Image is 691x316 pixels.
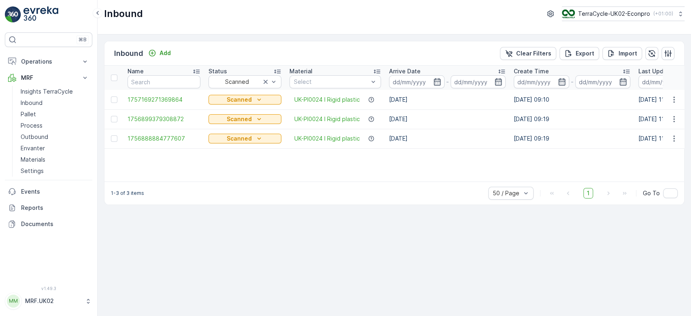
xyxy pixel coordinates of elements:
a: Documents [5,216,92,232]
input: dd/mm/yyyy [514,75,569,88]
div: Toggle Row Selected [111,96,117,103]
a: Reports [5,200,92,216]
p: MRF [21,74,76,82]
a: Inbound [17,97,92,109]
td: [DATE] [385,90,510,109]
button: Clear Filters [500,47,556,60]
a: Insights TerraCycle [17,86,92,97]
p: - [446,77,449,87]
div: MM [7,295,20,307]
a: 1757169271369864 [128,96,200,104]
p: Settings [21,167,44,175]
a: Materials [17,154,92,165]
p: Name [128,67,144,75]
p: Last Update Time [638,67,689,75]
a: Process [17,120,92,131]
p: ⌘B [79,36,87,43]
img: logo [5,6,21,23]
p: Create Time [514,67,549,75]
p: MRF.UK02 [25,297,81,305]
a: UK-PI0024 I Rigid plastic [294,135,360,143]
a: 1756888884777607 [128,135,200,143]
p: Import [619,49,637,58]
input: dd/mm/yyyy [389,75,444,88]
input: Search [128,75,200,88]
td: [DATE] 09:19 [510,129,634,148]
p: Scanned [227,115,252,123]
span: Go To [643,189,660,197]
button: MMMRF.UK02 [5,293,92,310]
a: Outbound [17,131,92,143]
td: [DATE] [385,109,510,129]
td: [DATE] [385,129,510,148]
button: Scanned [208,95,281,105]
button: Add [145,48,174,58]
button: TerraCycle-UK02-Econpro(+01:00) [562,6,685,21]
p: Inbound [104,7,143,20]
p: TerraCycle-UK02-Econpro [578,10,650,18]
div: Toggle Row Selected [111,116,117,122]
a: Events [5,184,92,200]
input: dd/mm/yyyy [575,75,631,88]
a: Pallet [17,109,92,120]
p: Scanned [227,135,252,143]
img: logo_light-DOdMpM7g.png [23,6,58,23]
p: Add [159,49,171,57]
button: Scanned [208,114,281,124]
p: Reports [21,204,89,212]
span: 1 [583,188,593,199]
p: Export [576,49,594,58]
td: [DATE] 09:19 [510,109,634,129]
p: Inbound [21,99,43,107]
p: Outbound [21,133,48,141]
p: Pallet [21,110,36,118]
p: 1-3 of 3 items [111,190,144,196]
p: ( +01:00 ) [653,11,673,17]
p: Insights TerraCycle [21,88,73,96]
p: Events [21,188,89,196]
p: Process [21,122,43,130]
p: Envanter [21,144,45,152]
p: Scanned [227,96,252,104]
a: Settings [17,165,92,177]
button: Export [559,47,599,60]
button: MRF [5,70,92,86]
p: Status [208,67,227,75]
div: Toggle Row Selected [111,135,117,142]
input: dd/mm/yyyy [451,75,506,88]
p: Documents [21,220,89,228]
a: 1756899379308872 [128,115,200,123]
p: Inbound [114,48,143,59]
p: Select [294,78,368,86]
td: [DATE] 09:10 [510,90,634,109]
span: v 1.49.3 [5,286,92,291]
a: Envanter [17,143,92,154]
button: Import [602,47,642,60]
p: Operations [21,58,76,66]
a: UK-PI0024 I Rigid plastic [294,96,360,104]
p: Arrive Date [389,67,421,75]
a: UK-PI0024 I Rigid plastic [294,115,360,123]
p: Materials [21,156,45,164]
p: - [571,77,574,87]
p: Material [289,67,313,75]
button: Operations [5,53,92,70]
p: Clear Filters [516,49,551,58]
button: Scanned [208,134,281,143]
img: terracycle_logo_wKaHoWT.png [562,9,575,18]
